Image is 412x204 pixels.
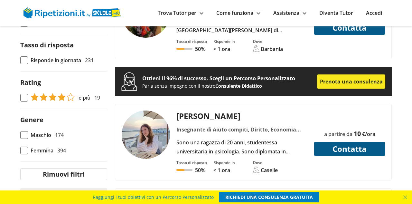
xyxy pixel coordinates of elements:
label: Tasso di risposta [20,41,74,49]
span: 231 [85,56,94,65]
div: Tasso di risposta [176,39,207,44]
div: Sono una ragazza di 20 anni, studentessa universitaria in psicologia. Sono diplomata in amministr... [174,138,310,156]
span: Consulente Didattico [215,83,262,89]
div: Barbania [261,45,283,53]
a: Assistenza [273,9,306,16]
span: a partire da [324,131,352,138]
span: 174 [55,131,64,140]
span: 10 [354,129,361,138]
a: logo Skuola.net | Ripetizioni.it [23,9,121,16]
a: Diventa Tutor [319,9,353,16]
a: RICHIEDI UNA CONSULENZA GRATUITA [219,192,319,202]
p: Ottieni il 96% di successo. Scegli un Percorso Personalizzato [142,74,317,83]
button: Rimuovi filtri [20,168,107,180]
span: 19 [94,93,100,102]
p: 50% [195,45,205,53]
label: Rating [20,78,41,87]
p: Parla senza impegno con il nostro [142,83,317,89]
span: €/ora [362,131,375,138]
span: Femmina [31,146,53,155]
a: Accedi [366,9,382,16]
span: 394 [57,146,66,155]
img: prenota una consulenza [121,72,137,91]
div: Dove [253,39,283,44]
button: Contatta [314,21,385,35]
span: Risponde in giornata [31,56,81,65]
div: Insegnante di Aiuto compiti, Diritto, Economia aziendale, Geografia, Italiano, Letteratura italia... [174,125,310,134]
a: Trova Tutor per [158,9,203,16]
span: Raggiungi i tuoi obiettivi con un Percorso Personalizzato [93,192,214,202]
img: logo Skuola.net | Ripetizioni.it [23,7,121,18]
div: Caselle [261,167,278,174]
button: Contatta [314,142,385,156]
p: 50% [195,167,205,174]
a: Prenota una consulenza [317,74,385,89]
p: < 1 ora [213,45,235,53]
label: Genere [20,115,43,124]
div: Risponde in [213,160,235,165]
span: e più [79,93,90,102]
img: tasso di risposta 4+ [31,93,75,101]
a: Come funziona [216,9,260,16]
div: Dove [253,160,278,165]
div: Risponde in [213,39,235,44]
span: Maschio [31,131,51,140]
p: < 1 ora [213,167,235,174]
div: Tasso di risposta [176,160,207,165]
div: [PERSON_NAME] [174,111,310,121]
img: tutor a Caselle - Andrea Giorgia [122,111,170,159]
